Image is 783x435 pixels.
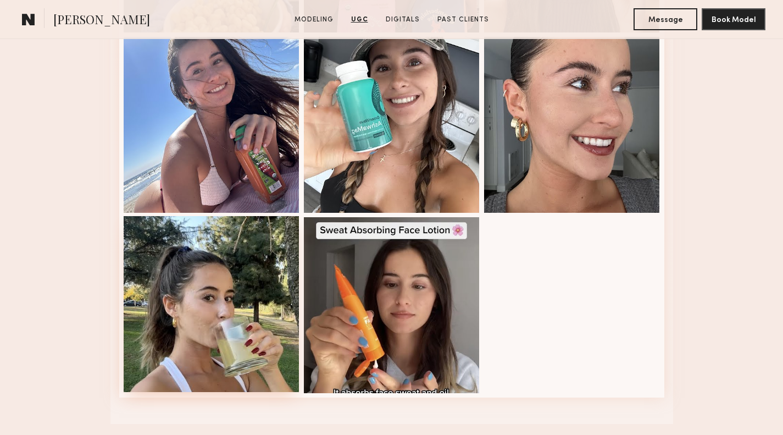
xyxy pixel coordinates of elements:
[290,15,338,25] a: Modeling
[702,8,765,30] button: Book Model
[381,15,424,25] a: Digitals
[634,8,697,30] button: Message
[53,11,150,30] span: [PERSON_NAME]
[347,15,373,25] a: UGC
[702,14,765,24] a: Book Model
[433,15,493,25] a: Past Clients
